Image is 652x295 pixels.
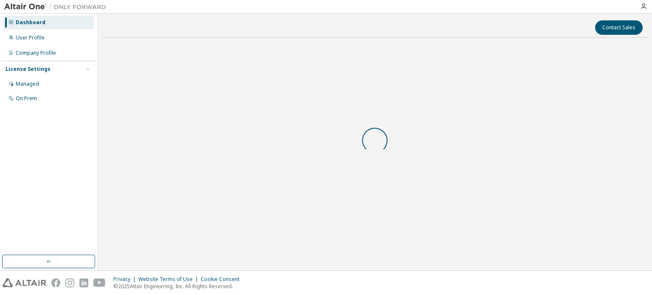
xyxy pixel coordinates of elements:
[6,66,51,73] div: License Settings
[16,34,45,41] div: User Profile
[65,278,74,287] img: instagram.svg
[51,278,60,287] img: facebook.svg
[595,20,643,35] button: Contact Sales
[113,276,138,283] div: Privacy
[4,3,110,11] img: Altair One
[3,278,46,287] img: altair_logo.svg
[16,81,39,87] div: Managed
[16,50,56,56] div: Company Profile
[16,95,37,102] div: On Prem
[79,278,88,287] img: linkedin.svg
[16,19,45,26] div: Dashboard
[201,276,244,283] div: Cookie Consent
[113,283,244,290] p: © 2025 Altair Engineering, Inc. All Rights Reserved.
[138,276,201,283] div: Website Terms of Use
[93,278,106,287] img: youtube.svg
